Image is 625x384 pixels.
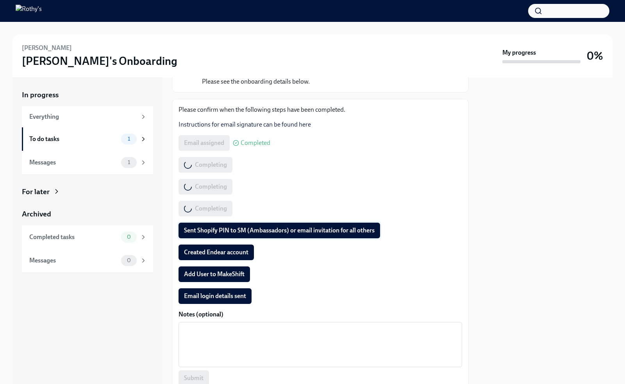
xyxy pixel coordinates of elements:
[179,105,462,114] p: Please confirm when the following steps have been completed.
[179,121,311,128] a: Instructions for email signature can be found here
[29,113,137,121] div: Everything
[123,159,135,165] span: 1
[29,256,118,265] div: Messages
[502,48,536,57] strong: My progress
[22,187,50,197] div: For later
[29,135,118,143] div: To do tasks
[122,234,136,240] span: 0
[179,288,252,304] button: Email login details sent
[22,54,177,68] h3: [PERSON_NAME]'s Onboarding
[22,187,153,197] a: For later
[22,225,153,249] a: Completed tasks0
[22,151,153,174] a: Messages1
[22,106,153,127] a: Everything
[179,223,380,238] button: Sent Shopify PIN to SM (Ambassadors) or email invitation for all others
[179,245,254,260] button: Created Endear account
[184,270,245,278] span: Add User to MakeShift
[22,127,153,151] a: To do tasks1
[179,310,462,319] label: Notes (optional)
[29,158,118,167] div: Messages
[202,77,310,86] p: Please see the onboarding details below.
[22,209,153,219] a: Archived
[184,292,246,300] span: Email login details sent
[22,44,72,52] h6: [PERSON_NAME]
[22,90,153,100] a: In progress
[123,136,135,142] span: 1
[179,266,250,282] button: Add User to MakeShift
[22,249,153,272] a: Messages0
[29,233,118,241] div: Completed tasks
[184,248,248,256] span: Created Endear account
[184,227,375,234] span: Sent Shopify PIN to SM (Ambassadors) or email invitation for all others
[241,140,270,146] span: Completed
[16,5,42,17] img: Rothy's
[122,257,136,263] span: 0
[587,49,603,63] h3: 0%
